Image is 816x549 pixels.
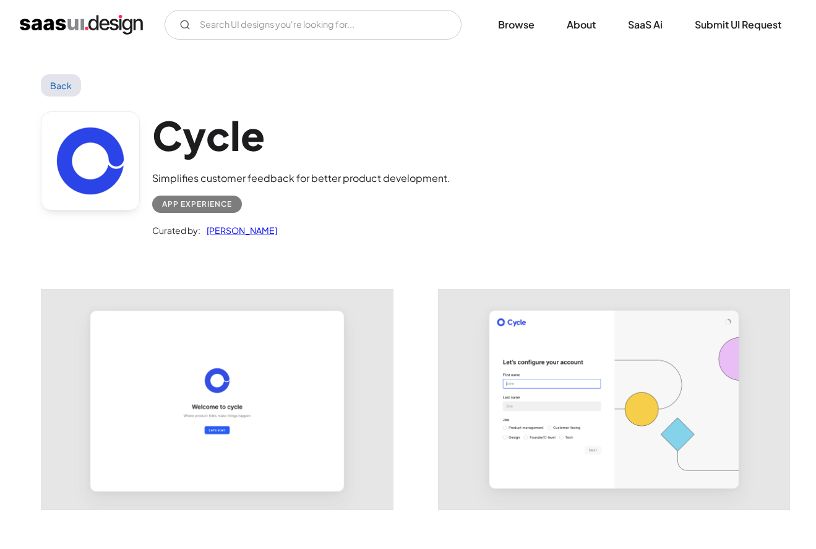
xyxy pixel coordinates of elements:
[152,111,450,159] h1: Cycle
[152,223,200,238] div: Curated by:
[165,10,462,40] form: Email Form
[483,11,549,38] a: Browse
[152,171,450,186] div: Simplifies customer feedback for better product development.
[162,197,232,212] div: App Experience
[41,74,81,97] a: Back
[200,223,277,238] a: [PERSON_NAME]
[552,11,611,38] a: About
[680,11,796,38] a: Submit UI Request
[41,290,393,509] img: 641986e1504ff51eaad84d49_Cycle%20Welcome%20Screen.png
[439,290,790,509] img: 641986feeb070a7dfc292507_Cycle%20Account%20Configuration%20Screen.png
[613,11,677,38] a: SaaS Ai
[439,290,790,509] a: open lightbox
[20,15,143,35] a: home
[165,10,462,40] input: Search UI designs you're looking for...
[41,290,393,509] a: open lightbox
